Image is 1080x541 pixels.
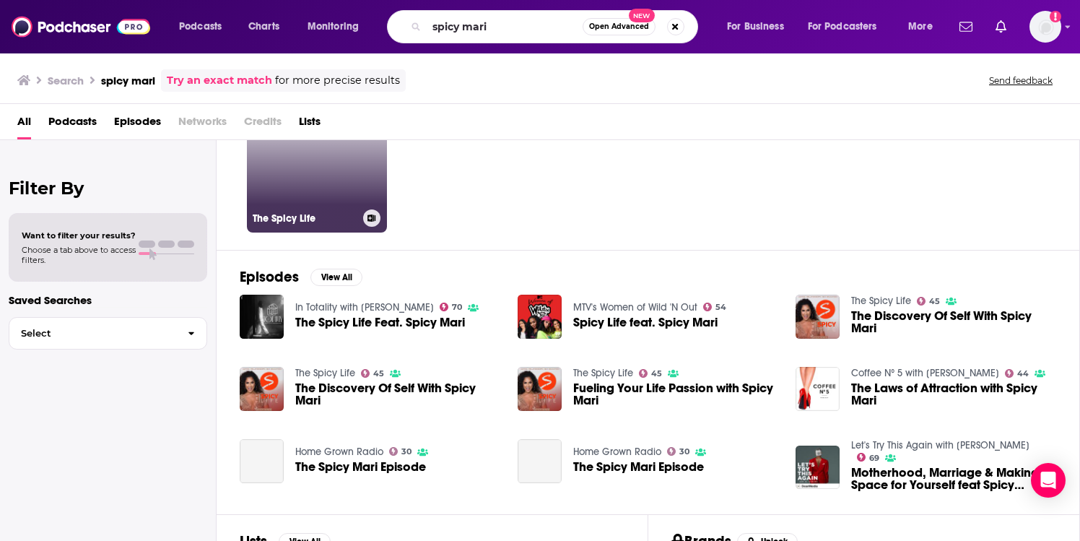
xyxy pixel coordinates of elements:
[389,447,412,456] a: 30
[851,295,911,307] a: The Spicy Life
[929,298,940,305] span: 45
[114,110,161,139] a: Episodes
[1031,463,1066,498] div: Open Intercom Messenger
[573,461,704,473] a: The Spicy Mari Episode
[703,303,727,311] a: 54
[518,295,562,339] img: Spicy Life feat. Spicy Mari
[295,461,426,473] a: The Spicy Mari Episode
[401,449,411,455] span: 30
[851,310,1056,334] a: The Discovery Of Self With Spicy Mari
[869,455,879,462] span: 69
[297,15,378,38] button: open menu
[310,269,362,286] button: View All
[308,17,359,37] span: Monitoring
[954,14,978,39] a: Show notifications dropdown
[247,92,387,233] a: 45The Spicy Life
[452,304,462,311] span: 70
[651,371,662,377] span: 45
[12,13,150,40] img: Podchaser - Follow, Share and Rate Podcasts
[1050,11,1061,22] svg: Add a profile image
[851,382,1056,407] a: The Laws of Attraction with Spicy Mari
[244,110,282,139] span: Credits
[985,74,1057,87] button: Send feedback
[629,9,655,22] span: New
[573,382,778,407] a: Fueling Your Life Passion with Spicy Mari
[240,268,362,286] a: EpisodesView All
[851,467,1056,491] span: Motherhood, Marriage & Making Space for Yourself feat Spicy [PERSON_NAME]
[440,303,463,311] a: 70
[48,74,84,87] h3: Search
[898,15,951,38] button: open menu
[295,316,465,329] a: The Spicy Life Feat. Spicy Mari
[240,439,284,483] a: The Spicy Mari Episode
[48,110,97,139] a: Podcasts
[908,17,933,37] span: More
[101,74,155,87] h3: spicy mari
[727,17,784,37] span: For Business
[9,329,176,338] span: Select
[796,367,840,411] a: The Laws of Attraction with Spicy Mari
[295,446,383,458] a: Home Grown Radio
[1017,371,1029,377] span: 44
[798,15,898,38] button: open menu
[239,15,288,38] a: Charts
[808,17,877,37] span: For Podcasters
[851,439,1029,451] a: Let's Try This Again with B. Simone
[373,371,384,377] span: 45
[295,301,434,313] a: In Totality with Megan Ashley
[573,316,718,329] span: Spicy Life feat. Spicy Mari
[167,72,272,89] a: Try an exact match
[248,17,279,37] span: Charts
[573,367,633,379] a: The Spicy Life
[9,317,207,350] button: Select
[639,369,663,378] a: 45
[715,304,726,311] span: 54
[851,467,1056,491] a: Motherhood, Marriage & Making Space for Yourself feat Spicy Mari
[299,110,321,139] a: Lists
[667,447,690,456] a: 30
[240,295,284,339] img: The Spicy Life Feat. Spicy Mari
[518,367,562,411] img: Fueling Your Life Passion with Spicy Mari
[518,439,562,483] a: The Spicy Mari Episode
[990,14,1012,39] a: Show notifications dropdown
[851,367,999,379] a: Coffee N° 5 with Lara Schmoisman
[857,453,880,462] a: 69
[427,15,583,38] input: Search podcasts, credits, & more...
[295,382,500,407] a: The Discovery Of Self With Spicy Mari
[240,268,299,286] h2: Episodes
[9,293,207,307] p: Saved Searches
[1029,11,1061,43] img: User Profile
[401,10,712,43] div: Search podcasts, credits, & more...
[583,18,656,35] button: Open AdvancedNew
[796,295,840,339] img: The Discovery Of Self With Spicy Mari
[573,446,661,458] a: Home Grown Radio
[361,369,385,378] a: 45
[178,110,227,139] span: Networks
[275,72,400,89] span: for more precise results
[679,449,689,455] span: 30
[240,367,284,411] img: The Discovery Of Self With Spicy Mari
[17,110,31,139] a: All
[1029,11,1061,43] span: Logged in as hbgcommunications
[169,15,240,38] button: open menu
[253,212,357,225] h3: The Spicy Life
[917,297,941,306] a: 45
[717,15,802,38] button: open menu
[796,446,840,490] img: Motherhood, Marriage & Making Space for Yourself feat Spicy Mari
